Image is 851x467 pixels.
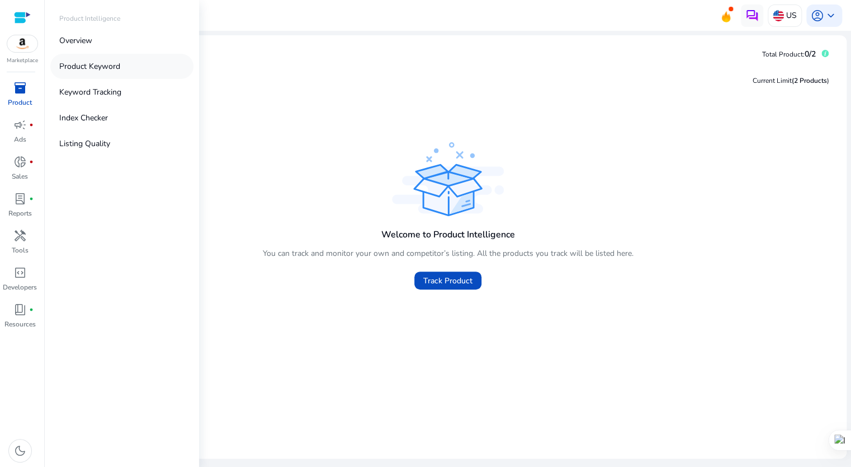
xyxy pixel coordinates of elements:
p: Tools [12,245,29,255]
span: keyboard_arrow_down [824,9,838,22]
p: Overview [59,35,92,46]
span: code_blocks [13,266,27,279]
p: Product Keyword [59,60,120,72]
div: Current Limit ) [753,76,829,86]
p: Ads [14,134,26,144]
img: track_product.svg [392,142,504,216]
span: (2 Products [792,76,827,85]
span: donut_small [13,155,27,169]
span: fiber_manual_record [29,307,34,312]
span: fiber_manual_record [29,160,34,164]
p: Resources [4,319,36,329]
span: fiber_manual_record [29,197,34,201]
p: Keyword Tracking [59,86,121,98]
p: Sales [12,171,28,181]
span: Track Product [423,275,472,287]
span: fiber_manual_record [29,123,34,127]
p: Index Checker [59,112,108,124]
img: amazon.svg [7,35,37,52]
p: Product [8,97,32,108]
p: Listing Quality [59,138,110,150]
h4: Welcome to Product Intelligence [381,230,515,240]
img: us.svg [773,10,784,21]
span: dark_mode [13,444,27,457]
span: book_4 [13,303,27,316]
p: Marketplace [7,57,38,65]
p: US [786,6,797,25]
span: inventory_2 [13,81,27,95]
span: 0/2 [805,49,816,59]
p: Developers [3,282,37,292]
span: account_circle [811,9,824,22]
span: lab_profile [13,192,27,206]
span: Total Product: [762,50,805,59]
span: handyman [13,229,27,242]
p: Reports [8,208,32,218]
span: campaign [13,118,27,132]
p: Product Intelligence [59,13,120,24]
p: You can track and monitor your own and competitor’s listing. All the products you track will be l... [263,247,633,259]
